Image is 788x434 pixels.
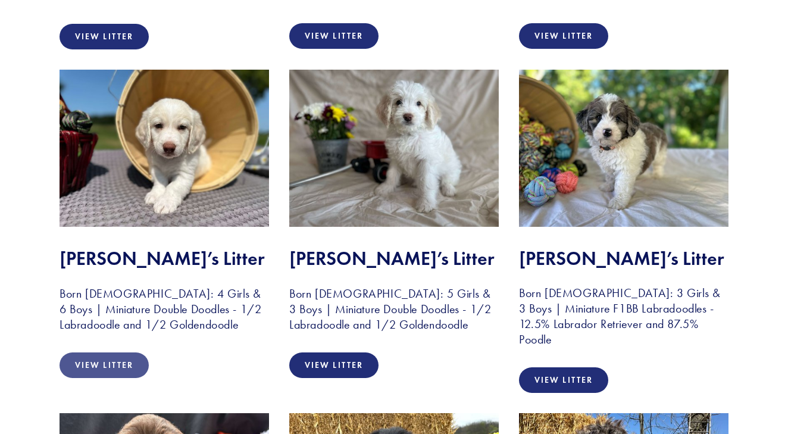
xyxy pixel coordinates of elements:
a: View Litter [519,367,608,393]
h2: [PERSON_NAME]’s Litter [519,247,728,270]
h3: Born [DEMOGRAPHIC_DATA]: 4 Girls & 6 Boys | Miniature Double Doodles - 1/2 Labradoodle and 1/2 Go... [60,286,269,332]
h3: Born [DEMOGRAPHIC_DATA]: 5 Girls & 3 Boys | Miniature Double Doodles - 1/2 Labradoodle and 1/2 Go... [289,286,499,332]
a: View Litter [60,352,149,378]
h3: Born [DEMOGRAPHIC_DATA]: 3 Girls & 3 Boys | Miniature F1BB Labradoodles - 12.5% Labrador Retrieve... [519,285,728,347]
a: View Litter [289,352,379,378]
a: View Litter [289,23,379,49]
h2: [PERSON_NAME]’s Litter [289,247,499,270]
a: View Litter [60,24,149,49]
a: View Litter [519,23,608,49]
h2: [PERSON_NAME]’s Litter [60,247,269,270]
